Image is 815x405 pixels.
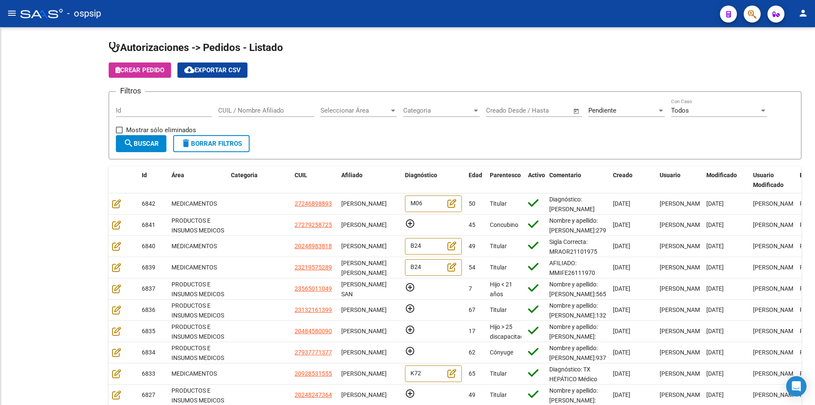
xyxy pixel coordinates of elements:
span: Diagnóstico: [PERSON_NAME] Tratante: [PERSON_NAME]: [PHONE_NUMBER] Correo electrónico: [EMAIL_ADD... [549,196,607,319]
span: Cónyuge [490,349,513,356]
span: 23565011049 [295,285,332,292]
div: Open Intercom Messenger [786,376,807,397]
span: Todos [671,107,689,114]
mat-icon: add_circle_outline [405,303,415,314]
span: PRODUCTOS E INSUMOS MEDICOS [171,345,224,361]
span: [PERSON_NAME] [341,200,387,207]
span: [PERSON_NAME] [660,370,705,377]
mat-icon: add_circle_outline [405,388,415,399]
span: [DATE] [613,285,630,292]
div: M06 [405,195,462,212]
span: 27937771377 [295,349,332,356]
span: CUIL [295,172,307,178]
span: [PERSON_NAME] [660,349,705,356]
mat-icon: search [124,138,134,148]
span: 6836 [142,306,155,313]
div: B24 [405,238,462,255]
span: 6841 [142,221,155,228]
datatable-header-cell: Id [138,166,168,194]
span: - ospsip [67,4,101,23]
span: [DATE] [706,328,724,334]
span: [PERSON_NAME] [341,349,387,356]
span: PRODUCTOS E INSUMOS MEDICOS [171,281,224,297]
mat-icon: add_circle_outline [405,218,415,229]
span: Titular [490,370,507,377]
span: Autorizaciones -> Pedidos - Listado [109,42,283,54]
span: Activo [528,172,545,178]
h3: Filtros [116,85,145,97]
mat-icon: add_circle_outline [405,346,415,356]
span: [PERSON_NAME] [753,328,798,334]
span: [DATE] [706,243,724,249]
span: [DATE] [613,264,630,271]
mat-icon: delete [181,138,191,148]
span: Categoria [231,172,258,178]
button: Buscar [116,135,166,152]
span: [PERSON_NAME] [341,221,387,228]
span: 20248983818 [295,243,332,249]
span: Titular [490,391,507,398]
span: [PERSON_NAME] [660,306,705,313]
span: 6837 [142,285,155,292]
mat-icon: add_circle_outline [405,282,415,292]
span: 54 [469,264,475,271]
span: [DATE] [706,264,724,271]
span: [PERSON_NAME] [660,285,705,292]
span: [DATE] [613,221,630,228]
datatable-header-cell: Usuario [656,166,703,194]
span: 17 [469,328,475,334]
span: [PERSON_NAME] [341,328,387,334]
span: 6842 [142,200,155,207]
span: [PERSON_NAME] [341,391,387,398]
span: [PERSON_NAME] [753,349,798,356]
span: [DATE] [706,221,724,228]
span: 20928531555 [295,370,332,377]
span: [PERSON_NAME] [660,221,705,228]
span: [DATE] [613,200,630,207]
span: [PERSON_NAME] [753,306,798,313]
datatable-header-cell: Edad [465,166,486,194]
span: [PERSON_NAME] [753,200,798,207]
button: Exportar CSV [177,62,247,78]
span: Comentario [549,172,581,178]
input: End date [521,107,562,114]
div: B24 [405,259,462,276]
span: Pendiente [588,107,616,114]
span: [DATE] [706,200,724,207]
span: Hijo > 25 discapacitado [490,323,527,340]
span: Nombre y apellido: [PERSON_NAME]:56501104 Dirección: [STREET_ADDRESS] Teléfono: [PHONE_NUMBER] [549,281,623,336]
span: [DATE] [613,328,630,334]
span: 20484580090 [295,328,332,334]
span: [PERSON_NAME] [341,306,387,313]
span: [PERSON_NAME] [660,243,705,249]
span: [DATE] [613,391,630,398]
span: Borrar Filtros [181,140,242,147]
span: Sigla Correcta: MRAOR21101975 Medico Tratante: [PERSON_NAME] Teléfono: [PHONE_NUMBER] Correo elec... [549,238,611,361]
span: [PERSON_NAME] [660,200,705,207]
span: Categoria [403,107,472,114]
span: MEDICAMENTOS [171,200,217,207]
div: K72 [405,365,462,382]
span: 6833 [142,370,155,377]
span: 20248247364 [295,391,332,398]
span: Concubino [490,221,518,228]
span: [PERSON_NAME] [753,285,798,292]
span: Nombre y apellido: [PERSON_NAME]:27925872 [PERSON_NAME] [549,217,623,244]
span: 7 [469,285,472,292]
span: AFILIADO: MMIFE26111970 Médico Tratante: [PERSON_NAME] Tel: [PHONE_NUMBER] Correo electrónico: [P... [549,260,604,373]
span: [PERSON_NAME] [341,370,387,377]
span: Crear Pedido [115,66,164,74]
span: [PERSON_NAME] [PERSON_NAME] [341,260,387,276]
span: 6827 [142,391,155,398]
span: 65 [469,370,475,377]
mat-icon: menu [7,8,17,18]
span: [PERSON_NAME] [753,391,798,398]
span: Modificado [706,172,737,178]
span: 6835 [142,328,155,334]
span: 49 [469,243,475,249]
datatable-header-cell: CUIL [291,166,338,194]
span: Área [171,172,184,178]
datatable-header-cell: Parentesco [486,166,525,194]
span: [PERSON_NAME] [753,221,798,228]
button: Borrar Filtros [173,135,250,152]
